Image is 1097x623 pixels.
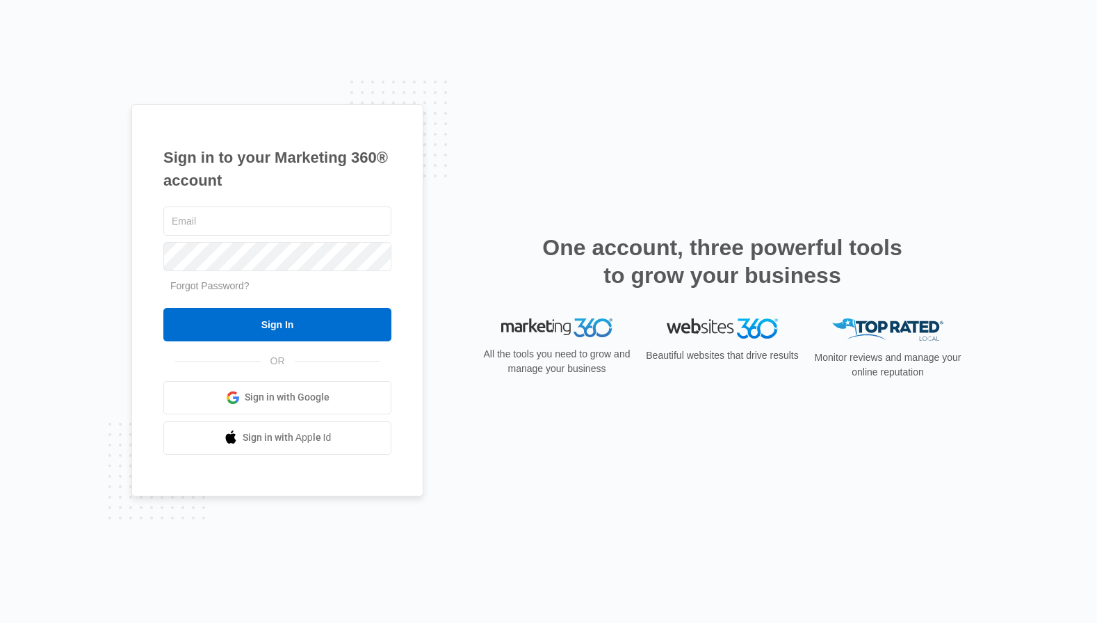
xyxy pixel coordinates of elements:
[667,318,778,339] img: Websites 360
[538,234,907,289] h2: One account, three powerful tools to grow your business
[163,381,391,414] a: Sign in with Google
[644,348,800,363] p: Beautiful websites that drive results
[832,318,943,341] img: Top Rated Local
[245,390,330,405] span: Sign in with Google
[243,430,332,445] span: Sign in with Apple Id
[163,207,391,236] input: Email
[170,280,250,291] a: Forgot Password?
[163,146,391,192] h1: Sign in to your Marketing 360® account
[501,318,612,338] img: Marketing 360
[163,308,391,341] input: Sign In
[163,421,391,455] a: Sign in with Apple Id
[479,347,635,376] p: All the tools you need to grow and manage your business
[810,350,966,380] p: Monitor reviews and manage your online reputation
[261,354,295,369] span: OR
